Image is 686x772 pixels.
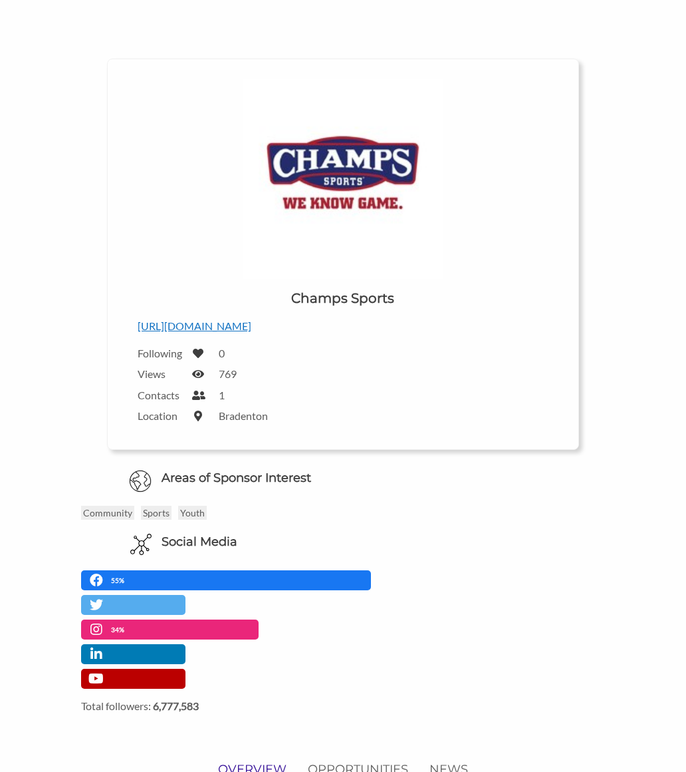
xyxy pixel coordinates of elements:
[130,534,152,555] img: Social Media Icon
[219,347,225,359] label: 0
[138,389,184,401] label: Contacts
[153,699,199,712] strong: 6,777,583
[138,367,184,380] label: Views
[219,409,268,422] label: Bradenton
[138,317,548,335] p: [URL][DOMAIN_NAME]
[219,367,237,380] label: 769
[243,79,443,279] img: Champs Sports Logo
[138,409,184,422] label: Location
[129,470,152,492] img: Globe Icon
[71,470,616,486] h6: Areas of Sponsor Interest
[219,389,225,401] label: 1
[81,699,606,712] label: Total followers:
[111,574,128,587] p: 55%
[111,624,128,636] p: 34%
[138,347,184,359] label: Following
[291,289,394,307] h1: Champs Sports
[162,534,237,550] h6: Social Media
[81,506,134,520] p: Community
[141,506,171,520] p: Sports
[178,506,207,520] p: Youth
